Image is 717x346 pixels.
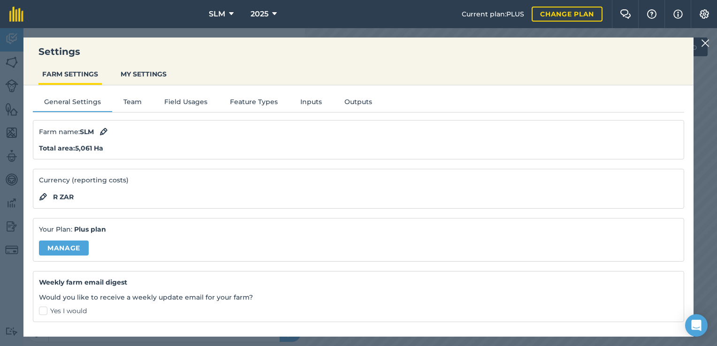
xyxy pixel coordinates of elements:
[701,38,709,49] img: svg+xml;base64,PHN2ZyB4bWxucz0iaHR0cDovL3d3dy53My5vcmcvMjAwMC9zdmciIHdpZHRoPSIyMiIgaGVpZ2h0PSIzMC...
[209,8,225,20] span: SLM
[251,8,268,20] span: 2025
[39,175,678,185] p: Currency (reporting costs)
[333,97,383,111] button: Outputs
[39,277,678,287] h4: Weekly farm email digest
[80,128,94,136] strong: SLM
[9,7,23,22] img: fieldmargin Logo
[39,144,103,152] strong: Total area : 5,061 Ha
[219,97,289,111] button: Feature Types
[673,8,683,20] img: svg+xml;base64,PHN2ZyB4bWxucz0iaHR0cDovL3d3dy53My5vcmcvMjAwMC9zdmciIHdpZHRoPSIxNyIgaGVpZ2h0PSIxNy...
[117,65,170,83] button: MY SETTINGS
[620,9,631,19] img: Two speech bubbles overlapping with the left bubble in the forefront
[646,9,657,19] img: A question mark icon
[39,241,89,256] a: Manage
[39,224,678,234] p: Your Plan:
[153,97,219,111] button: Field Usages
[33,97,112,111] button: General Settings
[685,314,708,337] div: Open Intercom Messenger
[699,9,710,19] img: A cog icon
[99,126,108,137] img: svg+xml;base64,PHN2ZyB4bWxucz0iaHR0cDovL3d3dy53My5vcmcvMjAwMC9zdmciIHdpZHRoPSIxOCIgaGVpZ2h0PSIyNC...
[39,127,94,137] span: Farm name :
[532,7,603,22] a: Change plan
[53,192,74,202] strong: R ZAR
[462,9,524,19] span: Current plan : PLUS
[289,97,333,111] button: Inputs
[39,306,678,316] label: Yes I would
[38,65,102,83] button: FARM SETTINGS
[39,292,678,302] p: Would you like to receive a weekly update email for your farm?
[74,225,106,233] strong: Plus plan
[112,97,153,111] button: Team
[39,191,47,203] img: svg+xml;base64,PHN2ZyB4bWxucz0iaHR0cDovL3d3dy53My5vcmcvMjAwMC9zdmciIHdpZHRoPSIxOCIgaGVpZ2h0PSIyNC...
[23,45,694,58] h3: Settings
